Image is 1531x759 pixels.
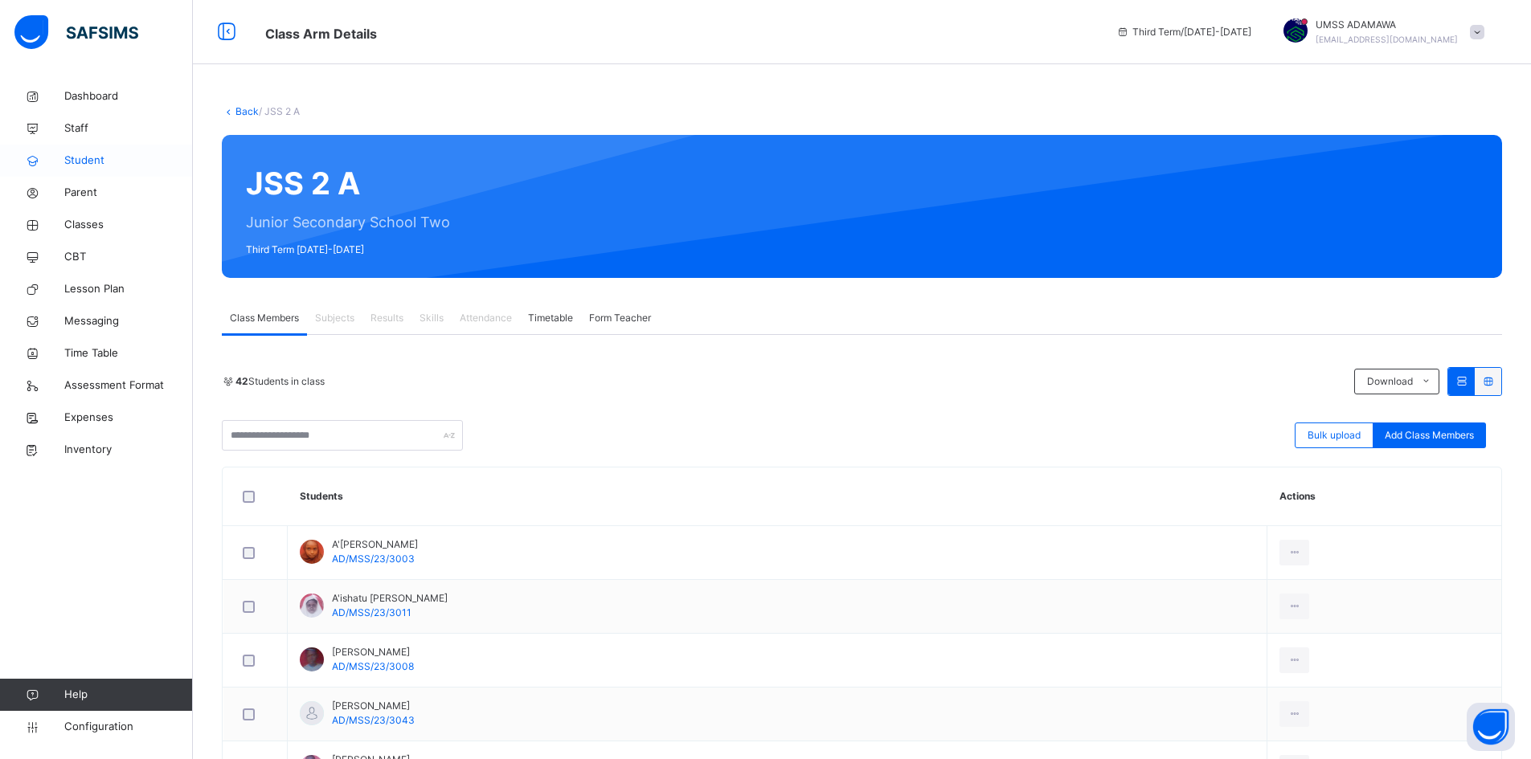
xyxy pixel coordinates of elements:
[1267,18,1492,47] div: UMSSADAMAWA
[259,105,300,117] span: / JSS 2 A
[64,313,193,329] span: Messaging
[64,442,193,458] span: Inventory
[14,15,138,49] img: safsims
[332,714,415,726] span: AD/MSS/23/3043
[64,217,193,233] span: Classes
[288,467,1267,526] th: Students
[1385,428,1474,443] span: Add Class Members
[1116,25,1251,39] span: session/term information
[460,311,512,325] span: Attendance
[64,345,193,361] span: Time Table
[64,88,193,104] span: Dashboard
[332,553,415,565] span: AD/MSS/23/3003
[1316,18,1458,32] span: UMSS ADAMAWA
[332,591,448,606] span: A'ishatu [PERSON_NAME]
[64,687,192,703] span: Help
[589,311,651,325] span: Form Teacher
[1367,374,1413,389] span: Download
[64,281,193,297] span: Lesson Plan
[315,311,354,325] span: Subjects
[64,249,193,265] span: CBT
[370,311,403,325] span: Results
[64,120,193,137] span: Staff
[332,645,414,659] span: [PERSON_NAME]
[1267,467,1501,526] th: Actions
[332,660,414,672] span: AD/MSS/23/3008
[64,185,193,201] span: Parent
[235,374,325,389] span: Students in class
[1467,703,1515,751] button: Open asap
[528,311,573,325] span: Timetable
[265,26,377,42] span: Class Arm Details
[1308,428,1361,443] span: Bulk upload
[235,375,248,387] b: 42
[332,699,415,713] span: [PERSON_NAME]
[332,537,418,552] span: A'[PERSON_NAME]
[64,410,193,426] span: Expenses
[235,105,259,117] a: Back
[230,311,299,325] span: Class Members
[332,606,411,618] span: AD/MSS/23/3011
[64,153,193,169] span: Student
[64,377,193,394] span: Assessment Format
[1316,35,1458,44] span: [EMAIL_ADDRESS][DOMAIN_NAME]
[420,311,444,325] span: Skills
[64,719,192,735] span: Configuration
